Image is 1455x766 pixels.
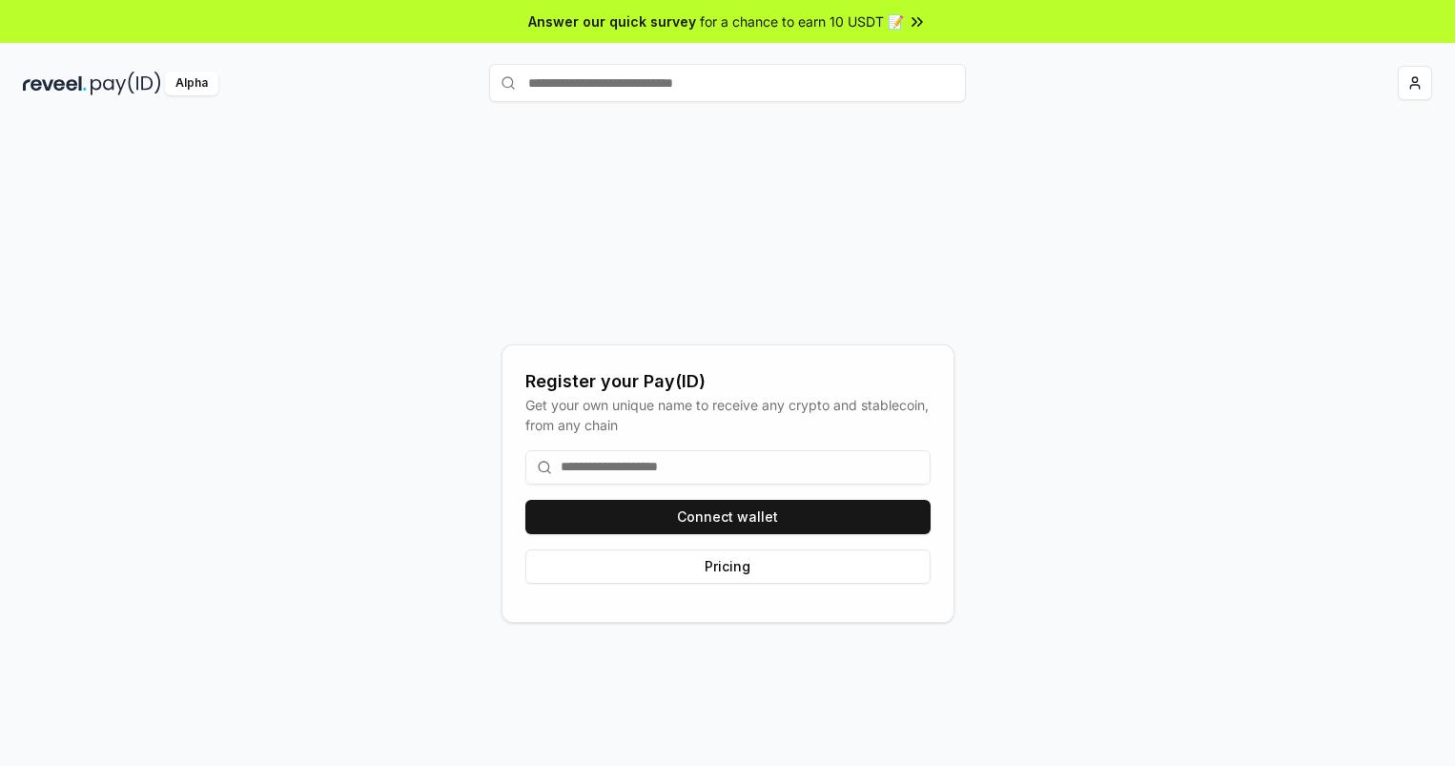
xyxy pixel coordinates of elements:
div: Register your Pay(ID) [525,368,931,395]
span: for a chance to earn 10 USDT 📝 [700,11,904,31]
button: Pricing [525,549,931,584]
div: Alpha [165,72,218,95]
button: Connect wallet [525,500,931,534]
img: reveel_dark [23,72,87,95]
img: pay_id [91,72,161,95]
span: Answer our quick survey [528,11,696,31]
div: Get your own unique name to receive any crypto and stablecoin, from any chain [525,395,931,435]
